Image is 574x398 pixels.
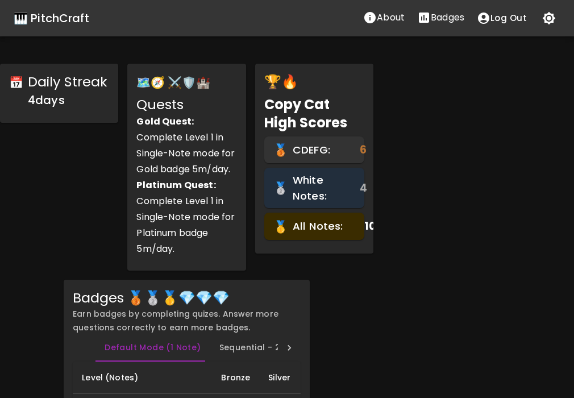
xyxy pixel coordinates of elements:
p: Badges [431,11,464,24]
div: Complete Level 1 in Single-Note mode for Platinum badge 5m/day. [136,177,236,257]
div: Badge mode tabs [95,334,278,362]
div: Copy Cat High Scores [264,96,364,132]
strong: Platinum Quest: [136,179,215,192]
th: Bronze [212,362,259,394]
th: Silver [259,362,300,394]
button: Default Mode (1 Note) [95,334,210,362]
span: silver [273,179,288,197]
span: star [264,72,298,91]
div: Daily Streak [28,73,107,91]
span: All Notes: [293,218,355,234]
span: bronze [273,141,288,159]
span: calendar [9,74,23,90]
button: About [357,6,411,29]
a: Stats [411,6,471,30]
button: Stats [411,6,471,29]
span: assignment [136,74,210,90]
span: 6 [360,142,367,158]
button: Sequential - 2 Notes [210,334,318,362]
th: Level (Notes) [73,362,212,394]
span: CDEFG: [293,142,355,158]
span: White Notes: [293,172,355,204]
th: Gold [300,362,339,394]
span: 10 [360,217,380,235]
strong: Gold Quest: [136,115,194,128]
span: gold [273,218,288,235]
div: Complete Level 1 in Single-Note mode for Gold badge 5m/day. [136,114,236,177]
div: Badges 🥉🥈🥇💎💎💎 [73,289,301,307]
p: About [377,11,405,24]
span: Earn badges by completing quizes. Answer more questions correctly to earn more badges. [73,308,278,333]
a: 🎹 PitchCraft [14,9,89,27]
div: Quests [136,96,236,114]
span: 4 [360,180,367,196]
h6: 4 day s [28,91,107,109]
a: About [357,6,411,30]
button: account of current user [471,6,533,30]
